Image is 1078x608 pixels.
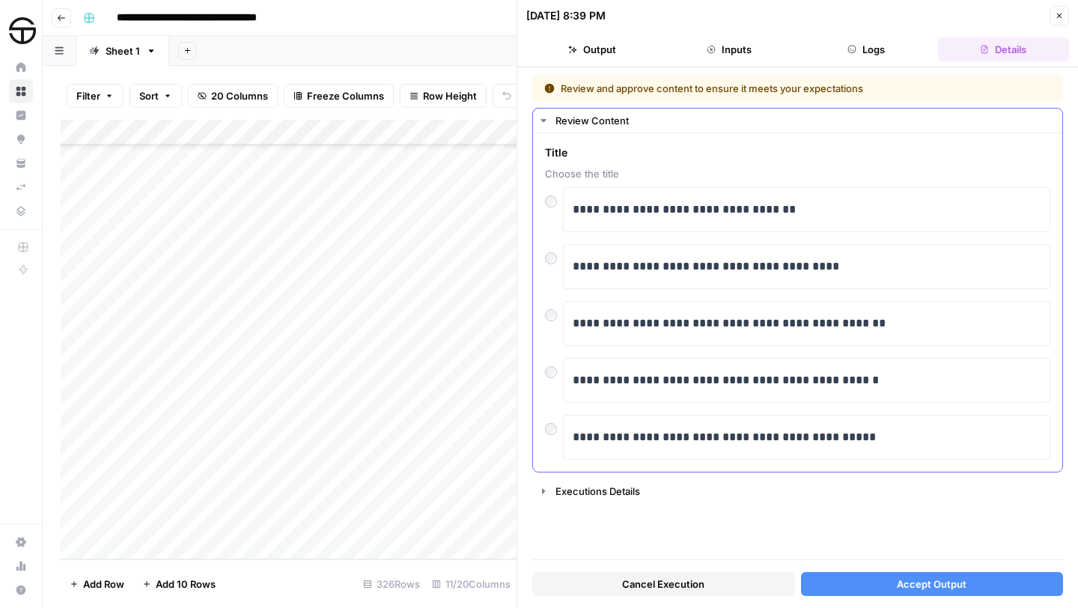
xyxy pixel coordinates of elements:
div: Review Content [555,113,1053,128]
span: Filter [76,88,100,103]
button: Executions Details [533,479,1062,503]
span: 20 Columns [211,88,268,103]
span: Accept Output [897,577,966,592]
a: Opportunities [9,127,33,151]
button: Row Height [400,84,487,108]
a: Syncs [9,175,33,199]
span: Title [545,145,1050,160]
button: 20 Columns [188,84,278,108]
button: Add Row [61,572,133,596]
a: Your Data [9,151,33,175]
button: Review Content [533,109,1062,133]
button: Freeze Columns [284,84,394,108]
button: Logs [801,37,932,61]
div: 11/20 Columns [426,572,517,596]
button: Filter [67,84,124,108]
button: Sort [130,84,182,108]
div: Sheet 1 [106,43,140,58]
div: Executions Details [555,484,1053,499]
div: Review and approve content to ensure it meets your expectations [544,81,957,96]
span: Cancel Execution [622,577,704,592]
div: [DATE] 8:39 PM [526,8,606,23]
img: SimpleTire Logo [9,17,36,44]
a: Settings [9,530,33,554]
div: 326 Rows [357,572,426,596]
a: Sheet 1 [76,36,169,66]
a: Home [9,55,33,79]
button: Undo [493,84,551,108]
a: Usage [9,554,33,578]
button: Details [938,37,1069,61]
span: Choose the title [545,166,1050,181]
button: Inputs [663,37,794,61]
span: Sort [139,88,159,103]
button: Cancel Execution [532,572,795,596]
span: Add Row [83,577,124,592]
span: Row Height [423,88,477,103]
button: Help + Support [9,578,33,602]
span: Freeze Columns [307,88,384,103]
a: Data Library [9,199,33,223]
button: Add 10 Rows [133,572,225,596]
a: Browse [9,79,33,103]
div: Review Content [533,133,1062,472]
button: Output [526,37,657,61]
a: Insights [9,103,33,127]
button: Accept Output [801,572,1064,596]
span: Add 10 Rows [156,577,216,592]
button: Workspace: SimpleTire [9,12,33,49]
